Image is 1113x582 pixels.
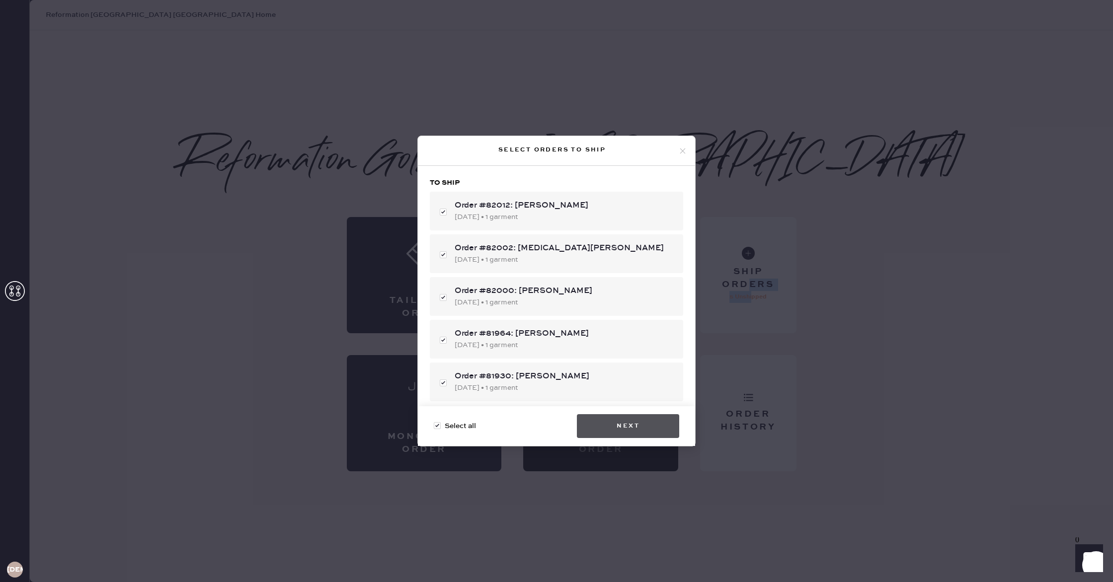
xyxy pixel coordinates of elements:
div: [DATE] • 1 garment [455,340,675,351]
div: Select orders to ship [426,144,678,156]
div: Order #82000: [PERSON_NAME] [455,285,675,297]
span: Select all [445,421,476,432]
h3: To ship [430,178,683,188]
button: Next [577,414,679,438]
div: [DATE] • 1 garment [455,254,675,265]
h3: [DEMOGRAPHIC_DATA] [7,566,23,573]
div: [DATE] • 1 garment [455,212,675,222]
div: [DATE] • 1 garment [455,382,675,393]
div: [DATE] • 1 garment [455,297,675,308]
div: Order #81930: [PERSON_NAME] [455,370,675,382]
div: Order #82012: [PERSON_NAME] [455,200,675,212]
div: Order #81964: [PERSON_NAME] [455,328,675,340]
iframe: Front Chat [1066,537,1109,580]
div: Order #82002: [MEDICAL_DATA][PERSON_NAME] [455,242,675,254]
